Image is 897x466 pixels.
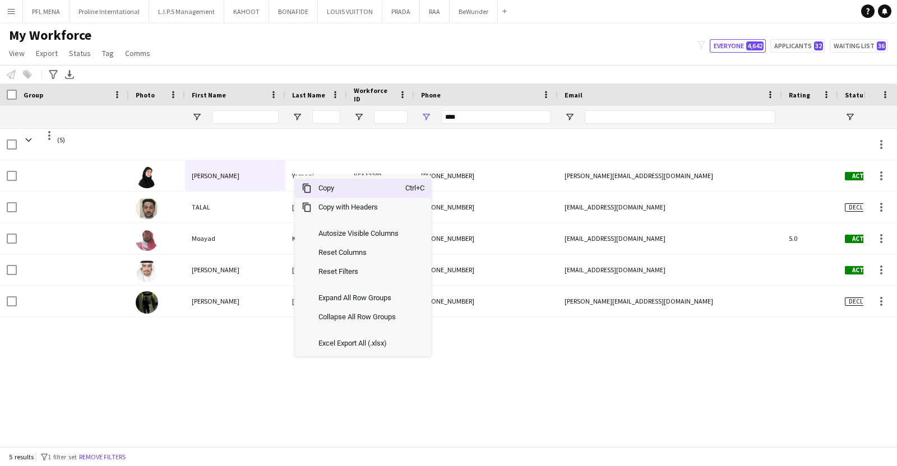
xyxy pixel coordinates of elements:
button: Open Filter Menu [565,112,575,122]
span: Collapse All Row Groups [312,307,405,327]
div: [PERSON_NAME] [285,192,347,222]
span: Expand All Row Groups [312,288,405,307]
button: Open Filter Menu [845,112,855,122]
span: View [9,48,25,58]
span: Excel Export All (.xlsx) [312,334,405,353]
div: [PERSON_NAME] [185,286,285,316]
button: Applicants32 [770,39,825,53]
span: Active [845,266,880,274]
div: [EMAIL_ADDRESS][DOMAIN_NAME] [558,254,782,285]
span: Last Name [292,91,325,99]
span: 4,642 [746,41,764,50]
div: Yamani [285,160,347,191]
span: First Name [192,91,226,99]
span: Export [36,48,58,58]
img: TALAL KHALID [136,197,158,220]
span: Phone [421,91,441,99]
button: PRADA [382,1,420,22]
a: Status [64,46,95,60]
button: BeWunder [450,1,498,22]
img: Ryan Abdullah [136,260,158,282]
button: BONAFIDE [269,1,318,22]
span: Reset Columns [312,243,405,262]
span: Active [845,235,880,243]
div: [PHONE_NUMBER] [414,254,558,285]
div: TALAL [185,192,285,222]
span: Copy with Headers [312,198,405,217]
span: Rating [789,91,810,99]
button: Open Filter Menu [292,112,302,122]
button: Open Filter Menu [354,112,364,122]
button: L.I.P.S Management [149,1,224,22]
a: Export [31,46,62,60]
div: [PERSON_NAME] [285,254,347,285]
input: Phone Filter Input [441,110,551,124]
img: Jana Yamani [136,166,158,188]
span: Status [845,91,867,99]
a: Tag [98,46,118,60]
button: RAA [420,1,450,22]
div: [PERSON_NAME] [185,160,285,191]
div: [EMAIL_ADDRESS][DOMAIN_NAME] [558,192,782,222]
div: Moayad [185,223,285,254]
div: [PHONE_NUMBER] [414,286,558,316]
button: KAHOOT [224,1,269,22]
span: Declined [845,203,880,212]
app-action-btn: Advanced filters [47,68,60,81]
span: Photo [136,91,155,99]
div: [PERSON_NAME][EMAIL_ADDRESS][DOMAIN_NAME] [558,286,782,316]
span: 36 [877,41,886,50]
div: [EMAIL_ADDRESS][DOMAIN_NAME] [558,223,782,254]
div: Kalu [285,223,347,254]
span: Comms [125,48,150,58]
app-action-btn: Export XLSX [63,68,76,81]
a: View [4,46,29,60]
a: Comms [121,46,155,60]
span: (5) [57,129,65,151]
button: Remove filters [77,451,128,463]
input: Email Filter Input [585,110,775,124]
span: Declined [845,297,880,306]
div: 5.0 [782,223,838,254]
span: Group [24,91,43,99]
div: [PHONE_NUMBER] [414,192,558,222]
button: Waiting list36 [830,39,888,53]
span: Email [565,91,582,99]
button: LOUIS VUITTON [318,1,382,22]
span: Autosize Visible Columns [312,224,405,243]
button: PFL MENA [23,1,70,22]
div: [PERSON_NAME] [285,286,347,316]
input: First Name Filter Input [212,110,279,124]
button: Open Filter Menu [421,112,431,122]
img: Nader Salah [136,291,158,314]
span: 32 [814,41,823,50]
span: Reset Filters [312,262,405,281]
span: Active [845,172,880,180]
div: [PHONE_NUMBER] [414,223,558,254]
div: Context Menu [295,175,431,356]
span: 1 filter set [48,453,77,461]
button: Everyone4,642 [710,39,766,53]
img: Moayad Kalu [136,229,158,251]
span: Ctrl+C [405,179,428,198]
span: Workforce ID [354,86,394,103]
input: Workforce ID Filter Input [374,110,408,124]
div: [PERSON_NAME] [185,254,285,285]
div: [PHONE_NUMBER] [414,160,558,191]
span: Tag [102,48,114,58]
input: Last Name Filter Input [312,110,340,124]
div: [PERSON_NAME][EMAIL_ADDRESS][DOMAIN_NAME] [558,160,782,191]
button: Open Filter Menu [192,112,202,122]
span: Status [69,48,91,58]
span: Copy [312,179,405,198]
span: My Workforce [9,27,91,44]
div: KSA12382 [347,160,414,191]
button: Proline Interntational [70,1,149,22]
